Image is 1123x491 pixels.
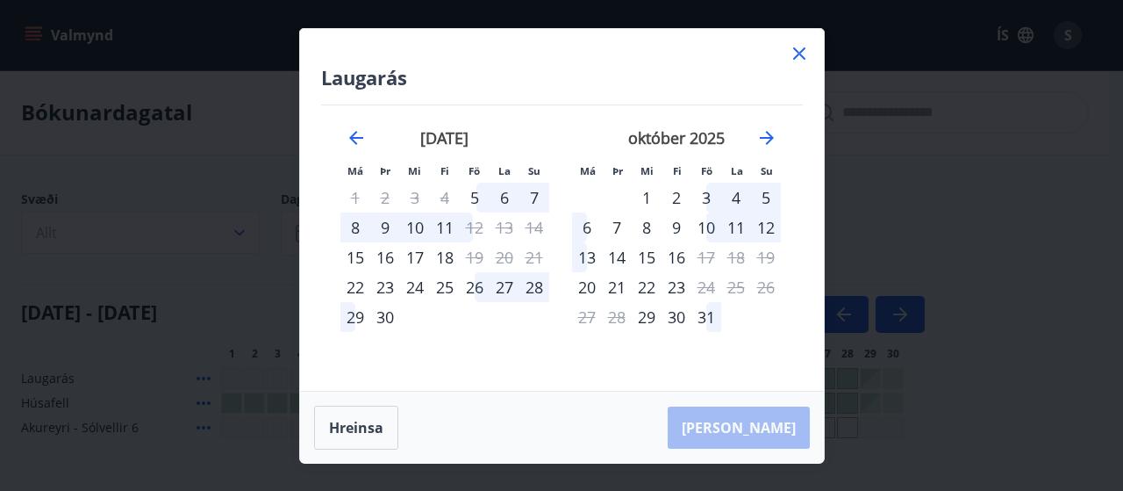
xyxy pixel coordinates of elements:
[370,183,400,213] td: Not available. þriðjudagur, 2. september 2025
[751,183,781,213] td: Choose sunnudagur, 5. október 2025 as your check-in date. It’s available.
[721,242,751,272] td: Not available. laugardagur, 18. október 2025
[662,242,691,272] div: 16
[347,164,363,177] small: Má
[572,213,602,242] td: Choose mánudagur, 6. október 2025 as your check-in date. It’s available.
[602,242,632,272] div: 14
[519,242,549,272] td: Not available. sunnudagur, 21. september 2025
[460,213,490,242] div: Aðeins útritun í boði
[701,164,712,177] small: Fö
[662,183,691,213] div: 2
[460,272,490,302] div: 26
[632,272,662,302] div: 22
[340,213,370,242] div: 8
[691,242,721,272] div: Aðeins útritun í boði
[721,213,751,242] td: Choose laugardagur, 11. október 2025 as your check-in date. It’s available.
[430,242,460,272] td: Choose fimmtudagur, 18. september 2025 as your check-in date. It’s available.
[662,213,691,242] div: 9
[572,242,602,272] div: 13
[632,242,662,272] td: Choose miðvikudagur, 15. október 2025 as your check-in date. It’s available.
[632,183,662,213] div: 1
[751,183,781,213] div: 5
[370,242,400,272] div: 16
[721,272,751,302] td: Not available. laugardagur, 25. október 2025
[490,183,519,213] td: Choose laugardagur, 6. september 2025 as your check-in date. It’s available.
[400,213,430,242] td: Choose miðvikudagur, 10. september 2025 as your check-in date. It’s available.
[632,183,662,213] td: Choose miðvikudagur, 1. október 2025 as your check-in date. It’s available.
[340,302,370,332] div: 29
[340,242,370,272] td: Choose mánudagur, 15. september 2025 as your check-in date. It’s available.
[346,127,367,148] div: Move backward to switch to the previous month.
[370,272,400,302] div: 23
[662,302,691,332] div: 30
[673,164,682,177] small: Fi
[662,242,691,272] td: Choose fimmtudagur, 16. október 2025 as your check-in date. It’s available.
[430,213,460,242] div: 11
[314,406,398,450] button: Hreinsa
[460,242,490,272] div: Aðeins útritun í boði
[460,242,490,272] td: Not available. föstudagur, 19. september 2025
[580,164,596,177] small: Má
[370,242,400,272] td: Choose þriðjudagur, 16. september 2025 as your check-in date. It’s available.
[602,302,632,332] td: Not available. þriðjudagur, 28. október 2025
[691,213,721,242] td: Choose föstudagur, 10. október 2025 as your check-in date. It’s available.
[691,272,721,302] div: Aðeins útritun í boði
[572,213,602,242] div: 6
[519,183,549,213] div: 7
[400,272,430,302] td: Choose miðvikudagur, 24. september 2025 as your check-in date. It’s available.
[340,302,370,332] td: Choose mánudagur, 29. september 2025 as your check-in date. It’s available.
[490,272,519,302] div: 27
[691,302,721,332] div: 31
[370,302,400,332] div: 30
[662,183,691,213] td: Choose fimmtudagur, 2. október 2025 as your check-in date. It’s available.
[628,127,725,148] strong: október 2025
[519,183,549,213] td: Choose sunnudagur, 7. september 2025 as your check-in date. It’s available.
[528,164,540,177] small: Su
[490,272,519,302] td: Choose laugardagur, 27. september 2025 as your check-in date. It’s available.
[400,213,430,242] div: 10
[408,164,421,177] small: Mi
[430,183,460,213] td: Not available. fimmtudagur, 4. september 2025
[691,183,721,213] div: 3
[691,302,721,332] td: Choose föstudagur, 31. október 2025 as your check-in date. It’s available.
[370,213,400,242] td: Choose þriðjudagur, 9. september 2025 as your check-in date. It’s available.
[490,183,519,213] div: 6
[490,213,519,242] td: Not available. laugardagur, 13. september 2025
[340,272,370,302] div: Aðeins innritun í boði
[662,213,691,242] td: Choose fimmtudagur, 9. október 2025 as your check-in date. It’s available.
[460,272,490,302] td: Choose föstudagur, 26. september 2025 as your check-in date. It’s available.
[519,272,549,302] td: Choose sunnudagur, 28. september 2025 as your check-in date. It’s available.
[400,183,430,213] td: Not available. miðvikudagur, 3. september 2025
[721,183,751,213] td: Choose laugardagur, 4. október 2025 as your check-in date. It’s available.
[340,242,370,272] div: Aðeins innritun í boði
[400,272,430,302] div: 24
[430,242,460,272] div: 18
[400,242,430,272] td: Choose miðvikudagur, 17. september 2025 as your check-in date. It’s available.
[691,183,721,213] td: Choose föstudagur, 3. október 2025 as your check-in date. It’s available.
[420,127,469,148] strong: [DATE]
[602,213,632,242] td: Choose þriðjudagur, 7. október 2025 as your check-in date. It’s available.
[460,213,490,242] td: Not available. föstudagur, 12. september 2025
[490,242,519,272] td: Not available. laugardagur, 20. september 2025
[691,213,721,242] div: 10
[460,183,490,213] div: Aðeins innritun í boði
[731,164,743,177] small: La
[340,213,370,242] td: Choose mánudagur, 8. september 2025 as your check-in date. It’s available.
[751,272,781,302] td: Not available. sunnudagur, 26. október 2025
[340,183,370,213] td: Not available. mánudagur, 1. september 2025
[340,272,370,302] td: Choose mánudagur, 22. september 2025 as your check-in date. It’s available.
[632,213,662,242] div: 8
[430,272,460,302] div: 25
[662,302,691,332] td: Choose fimmtudagur, 30. október 2025 as your check-in date. It’s available.
[632,213,662,242] td: Choose miðvikudagur, 8. október 2025 as your check-in date. It’s available.
[519,272,549,302] div: 28
[756,127,777,148] div: Move forward to switch to the next month.
[721,183,751,213] div: 4
[380,164,390,177] small: Þr
[632,302,662,332] td: Choose miðvikudagur, 29. október 2025 as your check-in date. It’s available.
[640,164,654,177] small: Mi
[498,164,511,177] small: La
[469,164,480,177] small: Fö
[602,213,632,242] div: 7
[632,302,662,332] div: Aðeins innritun í boði
[751,213,781,242] div: 12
